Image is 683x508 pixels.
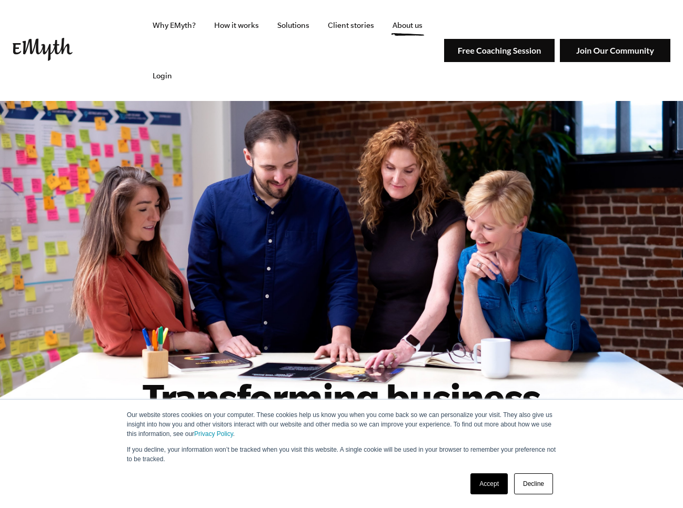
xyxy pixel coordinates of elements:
p: If you decline, your information won’t be tracked when you visit this website. A single cookie wi... [127,445,556,464]
a: Privacy Policy [194,430,233,438]
p: Our website stores cookies on your computer. These cookies help us know you when you come back so... [127,410,556,439]
a: Accept [470,473,508,494]
img: Free Coaching Session [444,39,555,63]
img: EMyth [13,38,73,61]
a: Decline [514,473,553,494]
a: Login [144,50,180,101]
img: Join Our Community [560,39,670,63]
h1: Transforming business —one owner at a time. [110,374,573,466]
